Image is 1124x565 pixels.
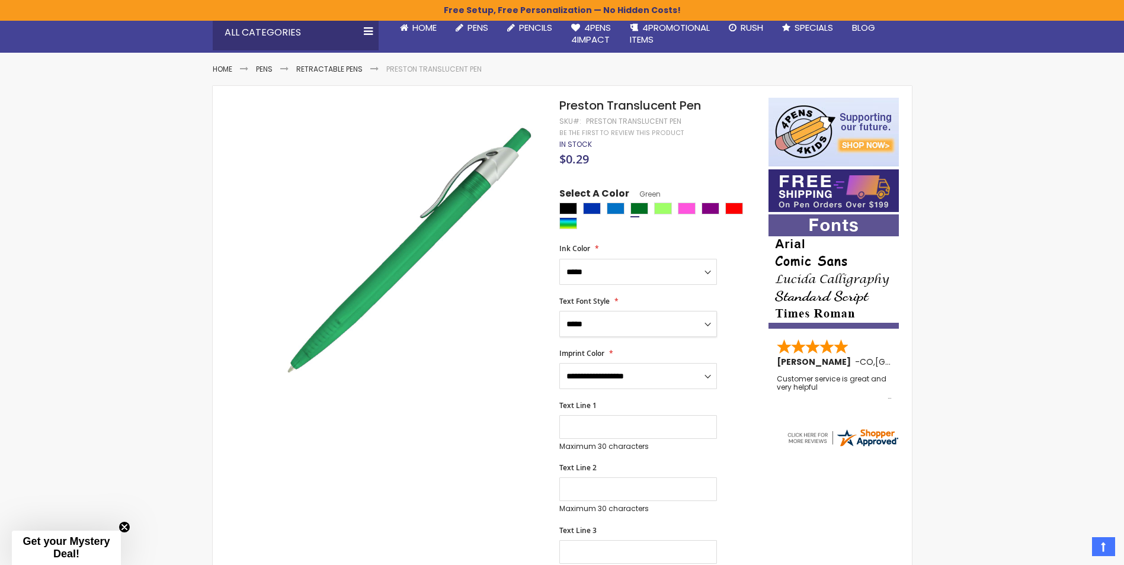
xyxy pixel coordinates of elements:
[786,441,899,451] a: 4pens.com certificate URL
[559,504,717,513] p: Maximum 30 characters
[725,203,743,214] div: Red
[852,21,875,34] span: Blog
[559,140,592,149] div: Availability
[386,65,482,74] li: Preston Translucent Pen
[296,64,363,74] a: Retractable Pens
[559,203,577,214] div: Black
[795,21,833,34] span: Specials
[768,214,899,329] img: font-personalization-examples
[559,463,597,473] span: Text Line 2
[559,243,590,253] span: Ink Color
[559,129,684,137] a: Be the first to review this product
[559,187,629,203] span: Select A Color
[559,139,592,149] span: In stock
[559,442,717,451] p: Maximum 30 characters
[630,21,710,46] span: 4PROMOTIONAL ITEMS
[273,115,544,386] img: preston-translucent-green_1.jpg
[773,15,843,41] a: Specials
[777,356,855,368] span: [PERSON_NAME]
[629,189,661,199] span: Green
[786,427,899,448] img: 4pens.com widget logo
[768,169,899,212] img: Free shipping on orders over $199
[412,21,437,34] span: Home
[586,117,681,126] div: Preston Translucent Pen
[446,15,498,41] a: Pens
[571,21,611,46] span: 4Pens 4impact
[719,15,773,41] a: Rush
[559,151,589,167] span: $0.29
[741,21,763,34] span: Rush
[390,15,446,41] a: Home
[630,203,648,214] div: Green
[559,348,604,358] span: Imprint Color
[559,97,701,114] span: Preston Translucent Pen
[559,217,577,229] div: Assorted
[519,21,552,34] span: Pencils
[1092,537,1115,556] a: Top
[620,15,719,53] a: 4PROMOTIONALITEMS
[843,15,885,41] a: Blog
[467,21,488,34] span: Pens
[875,356,962,368] span: [GEOGRAPHIC_DATA]
[559,525,597,535] span: Text Line 3
[768,98,899,166] img: 4pens 4 kids
[559,400,597,410] span: Text Line 1
[119,521,130,533] button: Close teaser
[562,15,620,53] a: 4Pens4impact
[607,203,625,214] div: Blue Light
[702,203,719,214] div: Purple
[213,15,379,50] div: All Categories
[256,64,273,74] a: Pens
[559,296,610,306] span: Text Font Style
[498,15,562,41] a: Pencils
[559,116,581,126] strong: SKU
[678,203,696,214] div: Pink
[12,531,121,565] div: Get your Mystery Deal!Close teaser
[654,203,672,214] div: Green Light
[213,64,232,74] a: Home
[860,356,873,368] span: CO
[23,535,110,560] span: Get your Mystery Deal!
[777,375,892,400] div: Customer service is great and very helpful
[855,356,962,368] span: - ,
[583,203,601,214] div: Blue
